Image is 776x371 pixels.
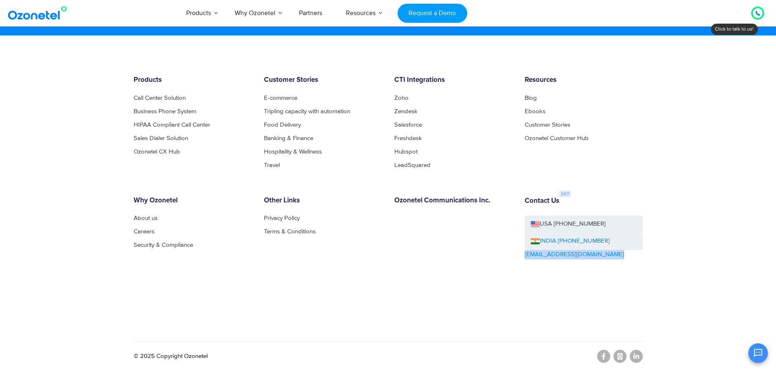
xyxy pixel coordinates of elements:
[394,76,512,84] h6: CTI Integrations
[531,221,540,227] img: us-flag.png
[398,4,467,23] a: Request a Demo
[394,122,422,128] a: Salesforce
[134,149,180,155] a: Ozonetel CX Hub
[394,95,409,101] a: Zoho
[264,122,301,128] a: Food Delivery
[264,76,382,84] h6: Customer Stories
[134,228,154,235] a: Careers
[531,237,610,246] a: INDIA [PHONE_NUMBER]
[531,238,540,244] img: ind-flag.png
[748,343,768,363] button: Open chat
[394,149,418,155] a: Hubspot
[394,162,431,168] a: LeadSquared
[394,197,512,205] h6: Ozonetel Communications Inc.
[525,215,643,233] a: USA [PHONE_NUMBER]
[264,149,322,155] a: Hospitality & Wellness
[264,197,382,205] h6: Other Links
[134,197,252,205] h6: Why Ozonetel
[264,95,297,101] a: E-commerce
[134,122,210,128] a: HIPAA Compliant Call Center
[134,242,193,248] a: Security & Compliance
[134,76,252,84] h6: Products
[525,76,643,84] h6: Resources
[394,135,422,141] a: Freshdesk
[525,95,537,101] a: Blog
[134,95,186,101] a: Call Center Solution
[264,228,316,235] a: Terms & Conditions
[134,135,188,141] a: Sales Dialer Solution
[264,162,280,168] a: Travel
[134,215,158,221] a: About us
[264,215,300,221] a: Privacy Policy
[264,108,350,114] a: Tripling capacity with automation
[525,122,570,128] a: Customer Stories
[134,352,208,361] p: © 2025 Copyright Ozonetel
[525,250,624,259] a: [EMAIL_ADDRESS][DOMAIN_NAME]
[525,197,559,205] h6: Contact Us
[394,108,418,114] a: Zendesk
[525,135,589,141] a: Ozonetel Customer Hub
[525,108,545,114] a: Ebooks
[134,108,196,114] a: Business Phone System
[264,135,313,141] a: Banking & Finance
